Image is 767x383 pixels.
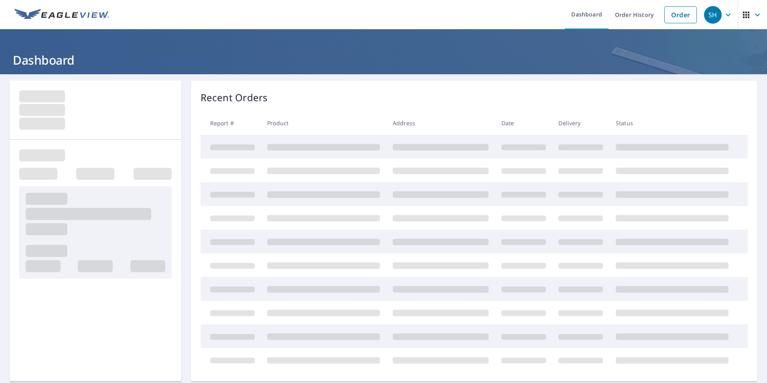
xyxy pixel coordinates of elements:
h1: Dashboard [10,52,757,68]
th: Status [609,111,735,135]
th: Report # [201,111,261,135]
div: SH [704,6,722,24]
img: EV Logo [14,9,109,21]
th: Delivery [552,111,609,135]
th: Product [261,111,386,135]
p: Recent Orders [201,90,268,105]
th: Date [495,111,552,135]
a: Order [664,6,697,23]
th: Address [386,111,495,135]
